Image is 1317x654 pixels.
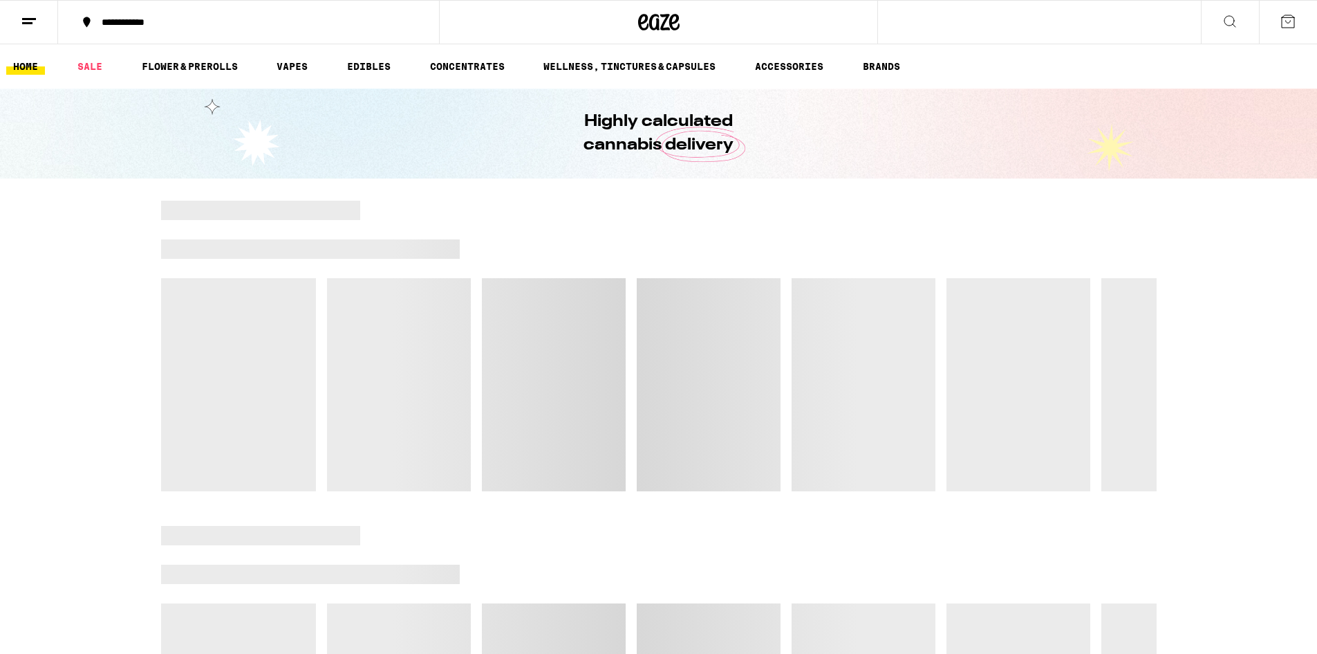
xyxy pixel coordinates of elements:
[536,58,722,75] a: WELLNESS, TINCTURES & CAPSULES
[545,110,773,157] h1: Highly calculated cannabis delivery
[856,58,907,75] a: BRANDS
[6,58,45,75] a: HOME
[71,58,109,75] a: SALE
[423,58,512,75] a: CONCENTRATES
[270,58,315,75] a: VAPES
[135,58,245,75] a: FLOWER & PREROLLS
[748,58,830,75] a: ACCESSORIES
[340,58,398,75] a: EDIBLES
